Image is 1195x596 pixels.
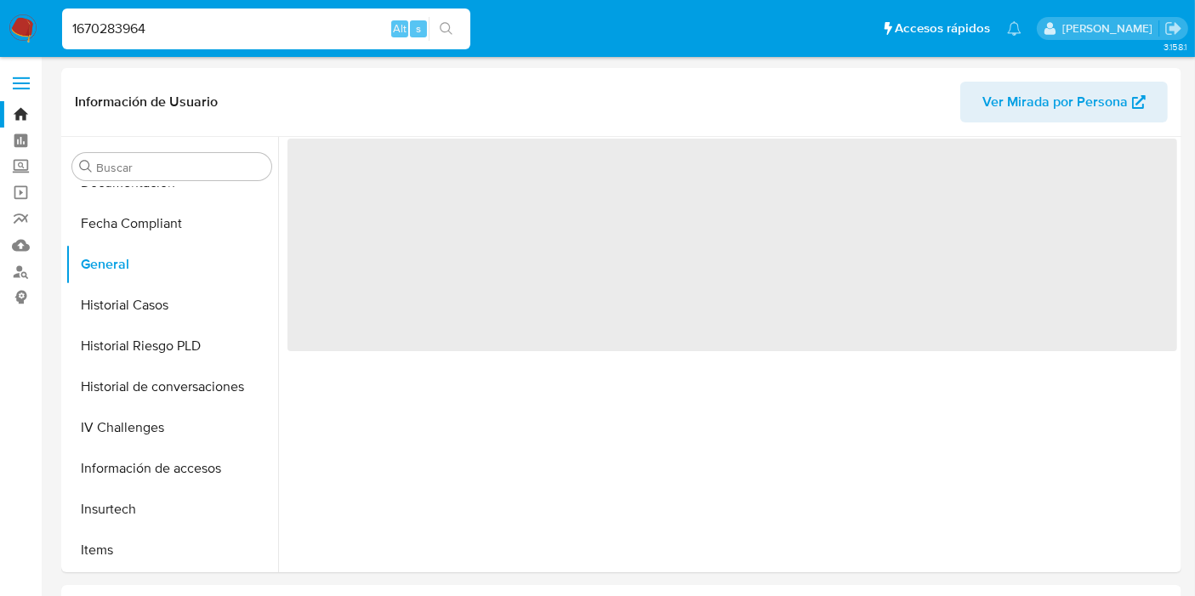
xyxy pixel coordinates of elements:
span: Alt [393,20,407,37]
button: Items [65,530,278,570]
button: Historial de conversaciones [65,366,278,407]
p: gregorio.negri@mercadolibre.com [1062,20,1158,37]
button: search-icon [429,17,464,41]
span: s [416,20,421,37]
button: IV Challenges [65,407,278,448]
button: Ver Mirada por Persona [960,82,1168,122]
button: General [65,244,278,285]
input: Buscar [96,160,265,175]
span: ‌ [287,139,1177,351]
button: Buscar [79,160,93,173]
h1: Información de Usuario [75,94,218,111]
button: Insurtech [65,489,278,530]
button: Historial Riesgo PLD [65,326,278,366]
button: Información de accesos [65,448,278,489]
a: Notificaciones [1007,21,1021,36]
span: Accesos rápidos [895,20,990,37]
a: Salir [1164,20,1182,37]
input: Buscar usuario o caso... [62,18,470,40]
span: Ver Mirada por Persona [982,82,1128,122]
button: Historial Casos [65,285,278,326]
button: Fecha Compliant [65,203,278,244]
